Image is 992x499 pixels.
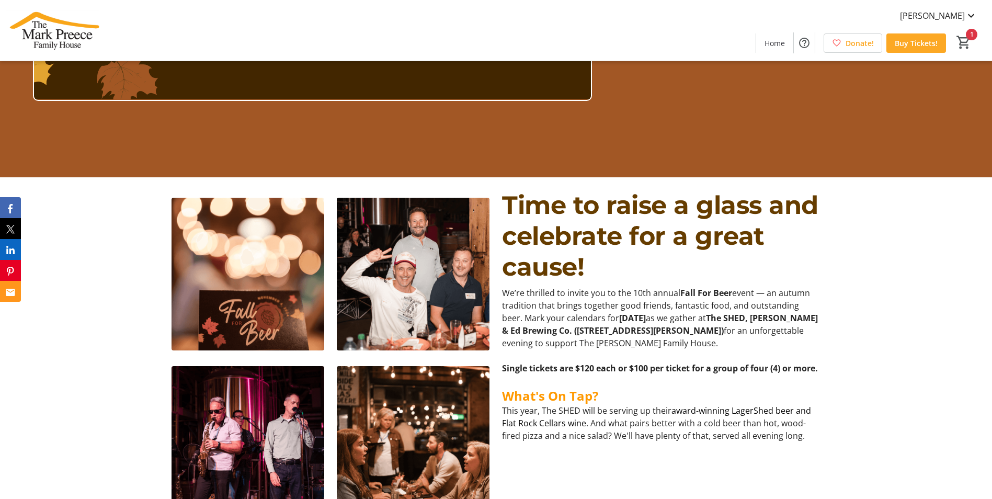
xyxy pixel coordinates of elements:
strong: Fall For Beer [680,287,732,299]
strong: Single tickets are $120 each or $100 per ticket for a group of four (4) or more. [502,362,818,374]
a: Buy Tickets! [886,33,946,53]
span: [PERSON_NAME] [900,9,965,22]
span: Buy Tickets! [895,38,938,49]
button: Help [794,32,815,53]
a: Home [756,33,793,53]
span: Time to raise a glass and celebrate for a great cause! [502,190,818,282]
p: This year, The SHED will be serving up their . And what pairs better with a cold beer than hot, w... [502,404,820,442]
p: We’re thrilled to invite you to the 10th annual event — an autumn tradition that brings together ... [502,287,820,349]
span: Home [765,38,785,49]
strong: [DATE] [619,312,646,324]
img: undefined [337,198,489,350]
button: [PERSON_NAME] [892,7,986,24]
a: Donate! [824,33,882,53]
button: Cart [954,33,973,52]
span: Donate! [846,38,874,49]
img: undefined [172,198,324,350]
img: The Mark Preece Family House's Logo [6,4,99,56]
strong: What's On Tap? [502,387,598,404]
